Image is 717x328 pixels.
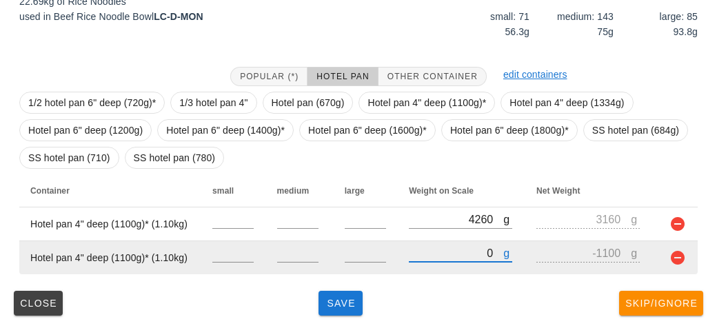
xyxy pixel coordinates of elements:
button: Close [14,291,63,316]
span: medium [277,186,310,196]
strong: LC-D-MON [154,11,203,22]
div: g [631,244,640,262]
span: Hotel pan 4" deep (1100g)* [367,92,486,113]
span: SS hotel pan (780) [134,147,216,168]
span: Skip/Ignore [625,298,698,309]
span: 1/3 hotel pan 4" [179,92,248,113]
span: Hotel pan 6" deep (1400g)* [166,120,285,141]
span: SS hotel pan (684g) [592,120,679,141]
span: large [345,186,365,196]
button: Skip/Ignore [619,291,703,316]
span: Hotel pan (670g) [272,92,345,113]
span: Hotel pan 6" deep (1800g)* [450,120,569,141]
th: Not sorted. Activate to sort ascending. [653,174,698,207]
div: g [503,210,512,228]
span: Hotel pan 6" deep (1200g) [28,120,143,141]
span: SS hotel pan (710) [28,147,110,168]
span: Save [324,298,357,309]
span: Popular (*) [239,72,299,81]
span: Weight on Scale [409,186,474,196]
span: Hotel pan 6" deep (1600g)* [308,120,427,141]
div: g [631,210,640,228]
th: small: Not sorted. Activate to sort ascending. [201,174,265,207]
button: Other Container [378,67,487,86]
button: Popular (*) [230,67,307,86]
th: Net Weight: Not sorted. Activate to sort ascending. [525,174,653,207]
th: medium: Not sorted. Activate to sort ascending. [266,174,334,207]
th: large: Not sorted. Activate to sort ascending. [334,174,398,207]
div: small: 71 56.3g [448,6,532,42]
td: Hotel pan 4" deep (1100g)* (1.10kg) [19,207,201,241]
th: Container: Not sorted. Activate to sort ascending. [19,174,201,207]
span: Net Weight [536,186,580,196]
div: g [503,244,512,262]
th: Weight on Scale: Not sorted. Activate to sort ascending. [398,174,525,207]
span: Other Container [387,72,478,81]
div: large: 85 93.8g [616,6,700,42]
span: Hotel pan 4" deep (1334g) [509,92,624,113]
span: 1/2 hotel pan 6" deep (720g)* [28,92,156,113]
span: Close [19,298,57,309]
span: Hotel Pan [316,72,369,81]
button: Hotel Pan [307,67,378,86]
button: Save [319,291,363,316]
span: Container [30,186,70,196]
td: Hotel pan 4" deep (1100g)* (1.10kg) [19,241,201,274]
a: edit containers [503,69,567,80]
div: medium: 143 75g [532,6,616,42]
span: small [212,186,234,196]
